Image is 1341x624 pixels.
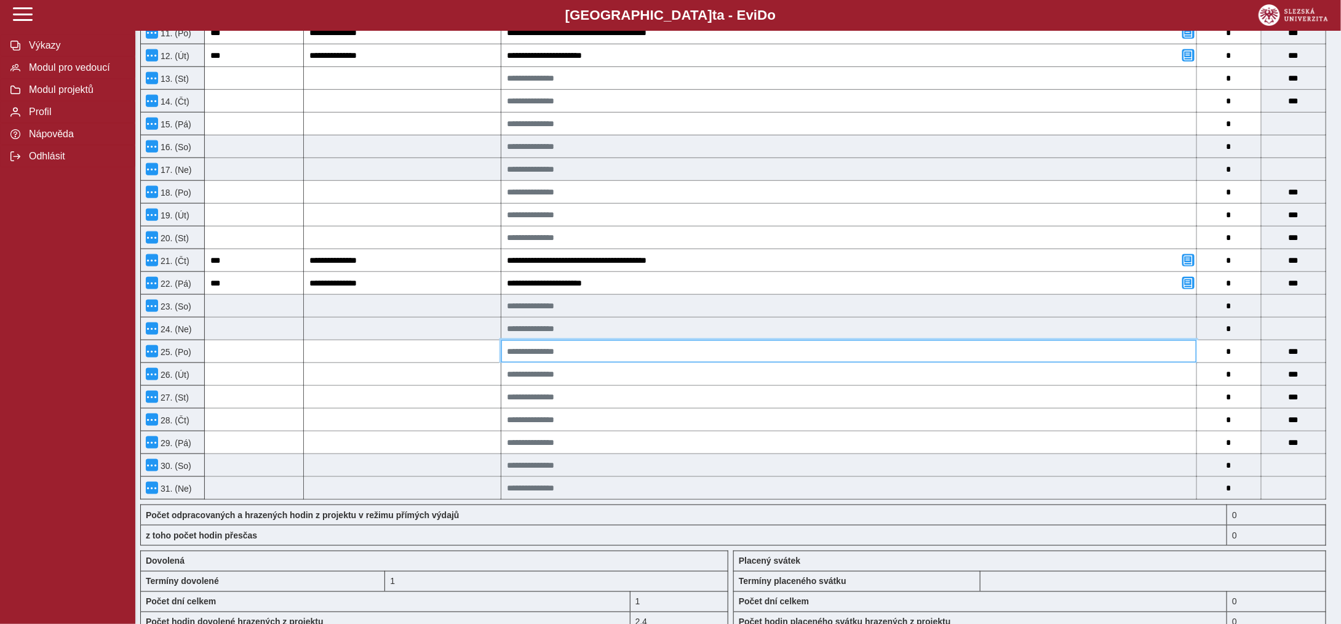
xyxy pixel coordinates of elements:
b: Termíny placeného svátku [739,577,846,586]
button: Menu [146,95,158,107]
button: Menu [146,368,158,380]
div: 0 [1227,591,1326,612]
button: Menu [146,26,158,39]
span: 24. (Ne) [158,324,192,334]
span: 26. (Út) [158,370,189,380]
span: 29. (Pá) [158,438,191,448]
b: Počet dní celkem [739,597,809,607]
img: logo_web_su.png [1259,4,1328,26]
div: 1 [385,571,728,591]
button: Menu [146,436,158,449]
b: Počet odpracovaných a hrazených hodin z projektu v režimu přímých výdajů [146,510,460,520]
button: Přidat poznámku [1182,254,1195,266]
span: 17. (Ne) [158,165,192,175]
span: 13. (St) [158,74,189,84]
button: Menu [146,482,158,494]
b: [GEOGRAPHIC_DATA] a - Evi [37,7,1304,23]
span: 12. (Út) [158,51,189,61]
b: z toho počet hodin přesčas [146,530,257,540]
button: Menu [146,231,158,244]
span: 31. (Ne) [158,484,192,494]
button: Menu [146,118,158,130]
span: 25. (Po) [158,347,191,357]
span: Profil [25,106,125,118]
span: t [712,7,717,23]
span: 16. (So) [158,142,191,152]
button: Menu [146,186,158,198]
span: 15. (Pá) [158,119,191,129]
button: Menu [146,300,158,312]
b: Termíny dovolené [146,577,219,586]
span: o [768,7,776,23]
span: Nápověda [25,129,125,140]
button: Menu [146,459,158,471]
b: Dovolená [146,556,185,566]
span: 20. (St) [158,233,189,243]
button: Přidat poznámku [1182,49,1195,62]
b: Počet dní celkem [146,597,216,607]
span: 23. (So) [158,302,191,311]
span: 21. (Čt) [158,256,189,266]
span: 19. (Út) [158,210,189,220]
button: Menu [146,345,158,358]
button: Menu [146,277,158,289]
button: Menu [146,140,158,153]
span: 28. (Čt) [158,415,189,425]
span: 22. (Pá) [158,279,191,289]
b: Placený svátek [739,556,800,566]
button: Menu [146,163,158,175]
span: Modul projektů [25,84,125,95]
button: Menu [146,72,158,84]
span: Výkazy [25,40,125,51]
div: 0 [1227,525,1326,546]
button: Menu [146,254,158,266]
span: Modul pro vedoucí [25,62,125,73]
button: Menu [146,49,158,62]
div: 1 [631,591,728,612]
span: 11. (Po) [158,28,191,38]
button: Menu [146,209,158,221]
button: Menu [146,391,158,403]
span: D [757,7,767,23]
button: Přidat poznámku [1182,277,1195,289]
span: Odhlásit [25,151,125,162]
button: Menu [146,322,158,335]
span: 18. (Po) [158,188,191,198]
button: Menu [146,414,158,426]
div: Fond pracovní doby (50,4 h) a součet hodin (2,4 h) se neshodují! [1227,505,1326,525]
span: 14. (Čt) [158,97,189,106]
span: 30. (So) [158,461,191,471]
button: Přidat poznámku [1182,26,1195,39]
span: 27. (St) [158,393,189,402]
